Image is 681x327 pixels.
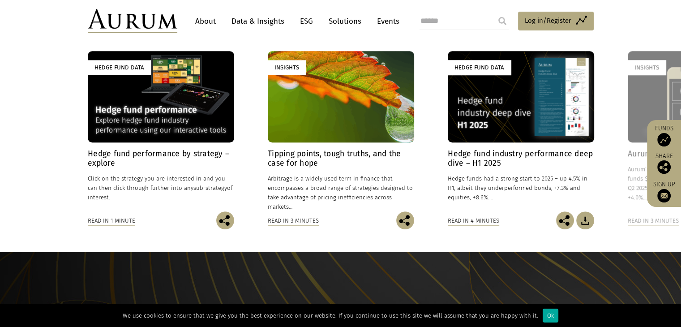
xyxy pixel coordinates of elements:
p: Click on the strategy you are interested in and you can then click through further into any of in... [88,174,234,202]
a: Hedge Fund Data Hedge fund performance by strategy – explore Click on the strategy you are intere... [88,51,234,211]
input: Submit [493,12,511,30]
img: Share this post [657,160,671,174]
a: Log in/Register [518,12,594,30]
img: Download Article [576,211,594,229]
a: ESG [296,13,317,30]
a: Events [373,13,399,30]
div: Ok [543,309,558,323]
a: Sign up [651,181,677,202]
div: Read in 1 minute [88,216,135,226]
a: Data & Insights [227,13,289,30]
img: Aurum [88,9,177,33]
div: Read in 4 minutes [448,216,499,226]
div: Read in 3 minutes [628,216,679,226]
div: Share [651,153,677,174]
h4: Hedge fund industry performance deep dive – H1 2025 [448,149,594,168]
a: Solutions [324,13,366,30]
span: sub-strategy [193,185,227,191]
span: Log in/Register [525,15,571,26]
a: Hedge Fund Data Hedge fund industry performance deep dive – H1 2025 Hedge funds had a strong star... [448,51,594,211]
p: Hedge funds had a strong start to 2025 – up 4.5% in H1, albeit they underperformed bonds, +7.3% a... [448,174,594,202]
div: Insights [628,60,666,75]
a: Insights Tipping points, tough truths, and the case for hope Arbitrage is a widely used term in f... [268,51,414,211]
div: Read in 3 minutes [268,216,319,226]
div: Hedge Fund Data [88,60,151,75]
img: Share this post [216,211,234,229]
img: Sign up to our newsletter [657,189,671,202]
img: Share this post [556,211,574,229]
img: Share this post [396,211,414,229]
a: Funds [651,125,677,146]
p: Arbitrage is a widely used term in finance that encompasses a broad range of strategies designed ... [268,174,414,212]
h4: Tipping points, tough truths, and the case for hope [268,149,414,168]
h4: Hedge fund performance by strategy – explore [88,149,234,168]
div: Insights [268,60,306,75]
div: Hedge Fund Data [448,60,511,75]
img: Access Funds [657,133,671,146]
a: About [191,13,220,30]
